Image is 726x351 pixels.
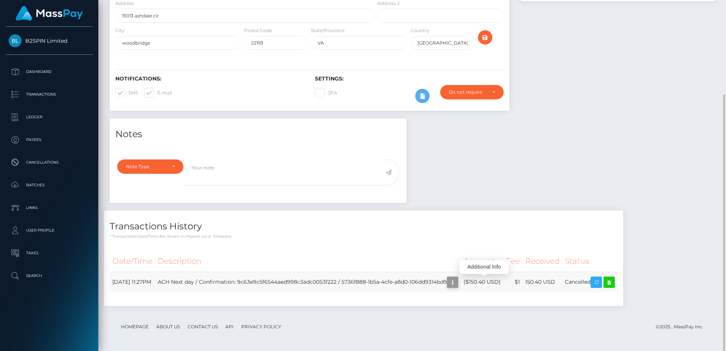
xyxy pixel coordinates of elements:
[9,247,90,259] p: Taxes
[6,221,93,240] a: User Profile
[185,321,221,332] a: Contact Us
[115,27,124,34] label: City
[315,76,503,82] h6: Settings:
[6,85,93,104] a: Transactions
[449,89,486,95] div: Do not require
[6,266,93,285] a: Search
[6,176,93,195] a: Batches
[459,260,509,274] div: Additional Info
[9,157,90,168] p: Cancellations
[110,233,617,239] p: * Transactions date/time are shown in payee's local timezone
[244,27,272,34] label: Postal Code
[126,164,166,170] div: Note Type
[238,321,284,332] a: Privacy Policy
[155,251,461,272] th: Description
[117,159,183,174] button: Note Type
[9,270,90,281] p: Search
[523,251,562,272] th: Received
[6,130,93,149] a: Payees
[562,251,617,272] th: Status
[6,37,93,44] span: B2SPIN Limited
[9,111,90,123] p: Ledger
[16,6,83,21] img: MassPay Logo
[311,27,344,34] label: State/Province
[6,198,93,217] a: Links
[411,27,430,34] label: Country
[523,272,562,292] td: 150.40 USD
[461,272,503,292] td: ($150.40 USD)
[9,66,90,77] p: Dashboard
[110,272,155,292] td: [DATE] 11:27PM
[562,272,617,292] td: Cancelled
[9,202,90,213] p: Links
[118,321,152,332] a: Homepage
[461,251,503,272] th: Amount
[222,321,237,332] a: API
[9,34,22,47] img: B2SPIN Limited
[115,76,304,82] h6: Notifications:
[9,225,90,236] p: User Profile
[153,321,183,332] a: About Us
[110,251,155,272] th: Date/Time
[6,244,93,263] a: Taxes
[503,251,523,272] th: Fee
[6,153,93,172] a: Cancellations
[9,134,90,145] p: Payees
[9,179,90,191] p: Batches
[115,88,138,98] label: SMS
[155,272,461,292] td: ACH Next day / Confirmation: 9c63e9c5f6544aed998c3adc0053f222 / 5736f888-1b5a-4cfe-a8d0-106dd9314bd9
[110,220,617,233] h4: Transactions History
[144,88,172,98] label: E-mail
[503,272,523,292] td: $1
[9,89,90,100] p: Transactions
[6,62,93,81] a: Dashboard
[115,128,401,141] h4: Notes
[315,88,337,98] label: 2FA
[440,85,504,99] button: Do not require
[6,108,93,127] a: Ledger
[656,323,709,331] div: © 2025 , MassPay Inc.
